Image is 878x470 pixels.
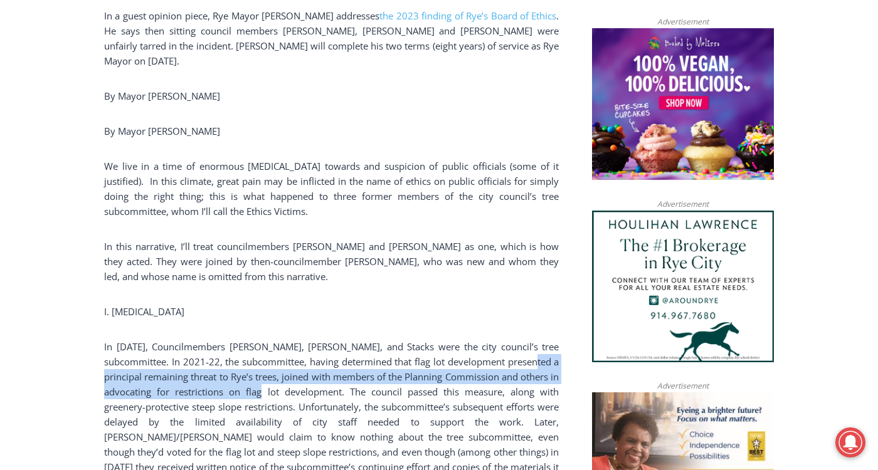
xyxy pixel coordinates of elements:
[146,106,152,118] div: 6
[131,37,167,103] div: Live Music
[140,106,143,118] div: /
[592,28,774,180] img: Baked by Melissa
[104,239,559,284] p: In this narrative, I’ll treat councilmembers [PERSON_NAME] and [PERSON_NAME] as one, which is how...
[645,198,721,210] span: Advertisement
[131,106,137,118] div: 4
[379,9,556,22] a: the 2023 finding of Rye’s Board of Ethics
[645,16,721,28] span: Advertisement
[104,8,559,68] p: In a guest opinion piece, Rye Mayor [PERSON_NAME] addresses . He says then sitting council member...
[645,380,721,392] span: Advertisement
[104,123,559,138] p: By Mayor [PERSON_NAME]
[104,159,559,219] p: We live in a time of enormous [MEDICAL_DATA] towards and suspicion of public officials (some of i...
[328,125,581,153] span: Intern @ [DOMAIN_NAME]
[1,125,181,156] a: [PERSON_NAME] Read Sanctuary Fall Fest: [DATE]
[592,211,774,362] img: Houlihan Lawrence The #1 Brokerage in Rye City
[104,304,559,319] p: I. [MEDICAL_DATA]
[302,122,608,156] a: Intern @ [DOMAIN_NAME]
[10,126,161,155] h4: [PERSON_NAME] Read Sanctuary Fall Fest: [DATE]
[104,88,559,103] p: By Mayor [PERSON_NAME]
[317,1,593,122] div: "I learned about the history of a place I’d honestly never considered even as a resident of [GEOG...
